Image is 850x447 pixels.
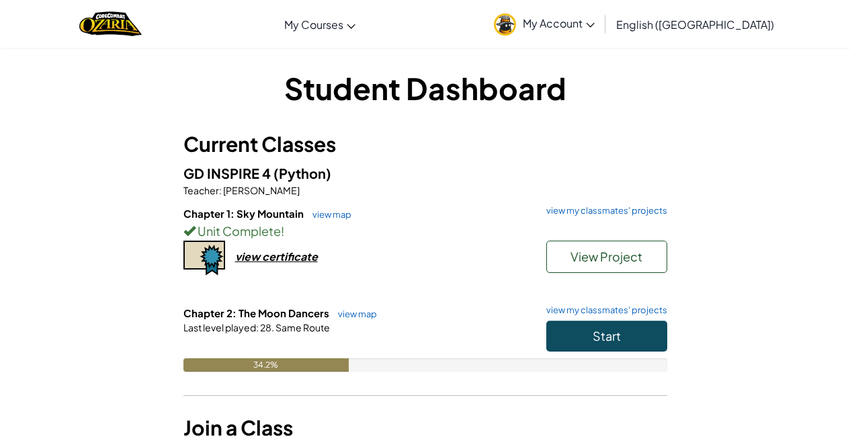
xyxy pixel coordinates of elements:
[546,321,667,352] button: Start
[274,321,330,333] span: Same Route
[259,321,274,333] span: 28.
[196,223,281,239] span: Unit Complete
[540,306,667,315] a: view my classmates' projects
[273,165,331,181] span: (Python)
[281,223,284,239] span: !
[593,328,621,343] span: Start
[183,129,667,159] h3: Current Classes
[540,206,667,215] a: view my classmates' projects
[570,249,642,264] span: View Project
[183,184,219,196] span: Teacher
[183,249,318,263] a: view certificate
[183,241,225,276] img: certificate-icon.png
[494,13,516,36] img: avatar
[546,241,667,273] button: View Project
[79,10,142,38] a: Ozaria by CodeCombat logo
[183,321,256,333] span: Last level played
[609,6,781,42] a: English ([GEOGRAPHIC_DATA])
[219,184,222,196] span: :
[183,413,667,443] h3: Join a Class
[222,184,300,196] span: [PERSON_NAME]
[284,17,343,32] span: My Courses
[183,207,306,220] span: Chapter 1: Sky Mountain
[523,16,595,30] span: My Account
[278,6,362,42] a: My Courses
[183,67,667,109] h1: Student Dashboard
[331,309,377,319] a: view map
[256,321,259,333] span: :
[183,358,349,372] div: 34.2%
[306,209,351,220] a: view map
[79,10,142,38] img: Home
[183,307,331,319] span: Chapter 2: The Moon Dancers
[235,249,318,263] div: view certificate
[183,165,273,181] span: GD INSPIRE 4
[616,17,774,32] span: English ([GEOGRAPHIC_DATA])
[487,3,601,45] a: My Account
